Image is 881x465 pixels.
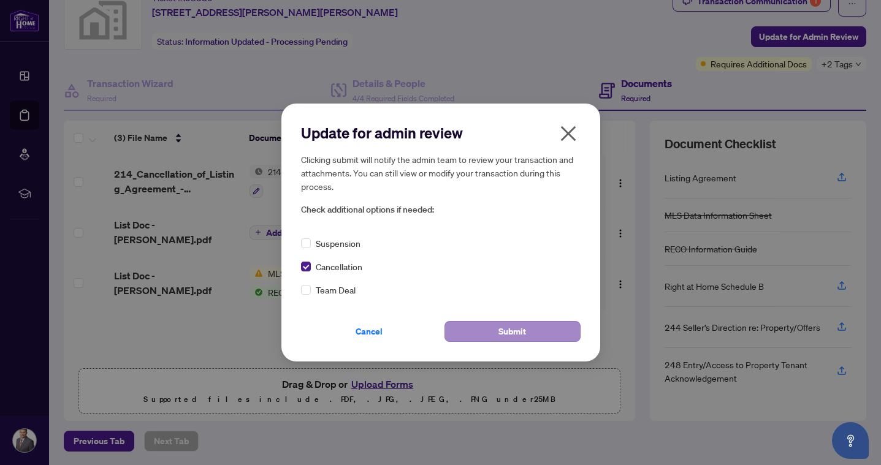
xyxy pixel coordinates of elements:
[316,283,356,297] span: Team Deal
[316,260,362,273] span: Cancellation
[356,322,383,341] span: Cancel
[301,153,581,193] h5: Clicking submit will notify the admin team to review your transaction and attachments. You can st...
[832,422,869,459] button: Open asap
[498,322,526,341] span: Submit
[559,124,578,143] span: close
[301,123,581,143] h2: Update for admin review
[316,236,360,250] span: Suspension
[444,321,581,342] button: Submit
[301,203,581,217] span: Check additional options if needed:
[301,321,437,342] button: Cancel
